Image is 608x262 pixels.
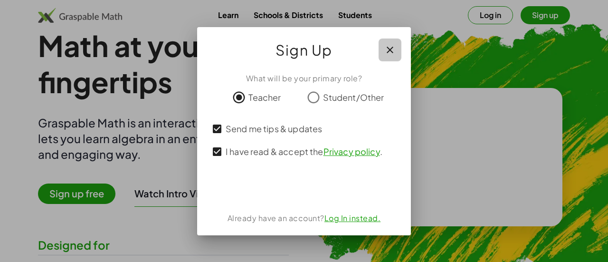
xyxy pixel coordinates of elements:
span: Teacher [248,91,281,104]
span: Student/Other [323,91,384,104]
div: What will be your primary role? [209,73,399,84]
span: Send me tips & updates [226,122,322,135]
span: Sign Up [275,39,332,61]
iframe: Botón de Acceder con Google [254,177,354,198]
div: Already have an account? [209,213,399,224]
span: I have read & accept the . [226,145,382,158]
a: Privacy policy [323,146,380,157]
a: Log In instead. [324,213,381,223]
